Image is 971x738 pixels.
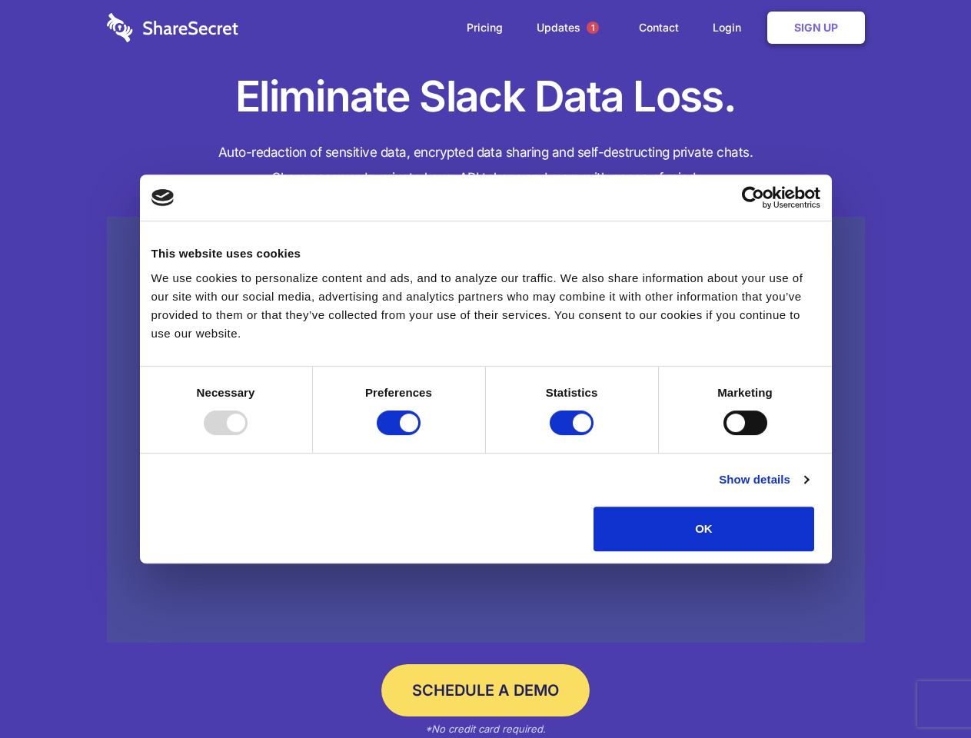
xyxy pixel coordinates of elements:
a: Wistia video thumbnail [107,217,865,643]
em: *No credit card required. [425,723,546,735]
strong: Marketing [717,386,773,399]
h1: Eliminate Slack Data Loss. [107,69,865,125]
a: Contact [624,4,694,52]
span: 1 [587,22,599,34]
div: This website uses cookies [151,244,820,263]
img: logo [151,189,175,206]
img: logo-wordmark-white-trans-d4663122ce5f474addd5e946df7df03e33cb6a1c49d2221995e7729f52c070b2.svg [107,13,238,42]
a: Pricing [451,4,518,52]
a: Login [697,4,764,52]
a: Show details [719,470,808,489]
div: We use cookies to personalize content and ads, and to analyze our traffic. We also share informat... [151,269,820,343]
a: Sign Up [767,12,865,44]
strong: Necessary [197,386,255,399]
h4: Auto-redaction of sensitive data, encrypted data sharing and self-destructing private chats. Shar... [107,140,865,191]
button: OK [594,507,814,551]
strong: Statistics [546,386,598,399]
strong: Preferences [365,386,432,399]
a: Schedule a Demo [381,664,590,716]
a: Usercentrics Cookiebot - opens in a new window [686,186,820,209]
